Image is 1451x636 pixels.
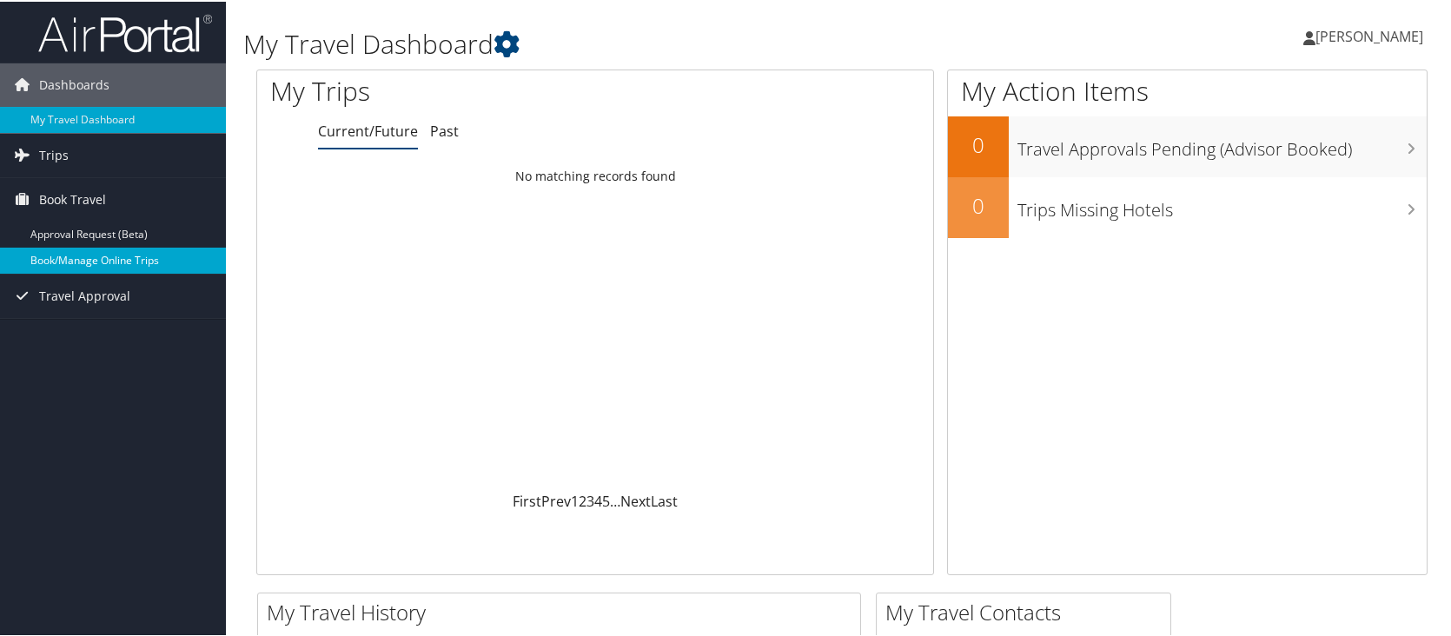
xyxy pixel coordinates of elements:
a: Next [620,490,651,509]
span: Dashboards [39,62,109,105]
a: Prev [541,490,571,509]
h3: Travel Approvals Pending (Advisor Booked) [1017,127,1427,160]
span: Trips [39,132,69,176]
h2: My Travel History [267,596,860,626]
a: 0Trips Missing Hotels [948,176,1427,236]
span: [PERSON_NAME] [1315,25,1423,44]
h1: My Travel Dashboard [243,24,1042,61]
h3: Trips Missing Hotels [1017,188,1427,221]
a: 4 [594,490,602,509]
td: No matching records found [257,159,933,190]
h2: 0 [948,129,1009,158]
a: Last [651,490,678,509]
a: Past [430,120,459,139]
a: First [513,490,541,509]
h1: My Trips [270,71,639,108]
a: 2 [579,490,586,509]
h1: My Action Items [948,71,1427,108]
a: 3 [586,490,594,509]
img: airportal-logo.png [38,11,212,52]
span: Book Travel [39,176,106,220]
span: … [610,490,620,509]
a: 5 [602,490,610,509]
h2: 0 [948,189,1009,219]
a: [PERSON_NAME] [1303,9,1441,61]
a: 1 [571,490,579,509]
a: 0Travel Approvals Pending (Advisor Booked) [948,115,1427,176]
a: Current/Future [318,120,418,139]
span: Travel Approval [39,273,130,316]
h2: My Travel Contacts [885,596,1170,626]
